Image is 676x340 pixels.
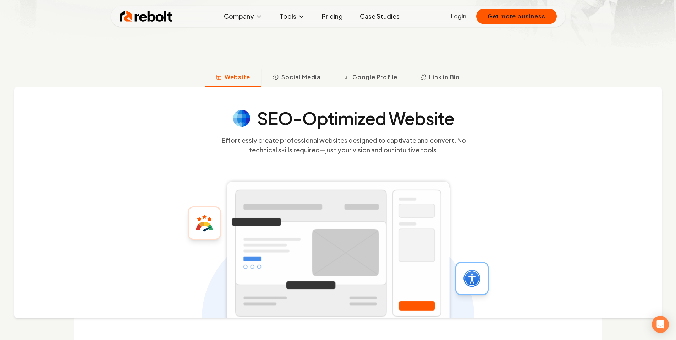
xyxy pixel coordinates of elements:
[261,69,332,87] button: Social Media
[281,73,321,81] span: Social Media
[451,12,466,21] a: Login
[409,69,471,87] button: Link in Bio
[652,316,669,333] div: Open Intercom Messenger
[205,69,262,87] button: Website
[316,9,348,23] a: Pricing
[225,73,250,81] span: Website
[274,9,310,23] button: Tools
[120,9,173,23] img: Rebolt Logo
[332,69,409,87] button: Google Profile
[352,73,397,81] span: Google Profile
[429,73,460,81] span: Link in Bio
[257,110,455,127] h4: SEO-Optimized Website
[476,9,557,24] button: Get more business
[218,9,268,23] button: Company
[354,9,405,23] a: Case Studies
